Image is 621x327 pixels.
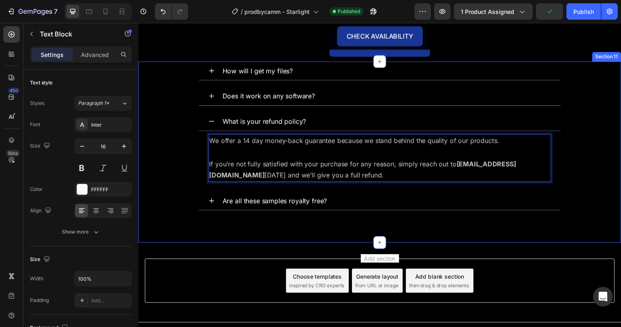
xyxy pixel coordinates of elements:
div: Align [30,205,53,216]
iframe: Design area [138,23,621,327]
span: Add section [227,236,266,245]
div: Undo/Redo [155,3,188,20]
button: Show more [30,225,132,239]
div: FFFFFF [91,186,130,193]
div: Publish [573,7,594,16]
span: Paragraph 1* [78,100,109,107]
span: / [241,7,243,16]
button: 7 [3,3,61,20]
div: Text style [30,79,53,86]
p: Advanced [81,50,109,59]
div: Size [30,254,52,265]
p: 7 [54,7,57,16]
div: Add... [91,297,130,304]
input: Auto [75,271,131,286]
div: Section 11 [465,31,491,38]
p: Settings [41,50,64,59]
div: Size [30,141,52,152]
span: 1 product assigned [461,7,514,16]
span: prodbycamm - Starlight [244,7,310,16]
button: Publish [566,3,601,20]
div: Padding [30,297,49,304]
span: Published [338,8,360,15]
div: Color [30,186,43,193]
button: Paragraph 1* [74,96,132,111]
button: 1 product assigned [454,3,533,20]
div: 450 [8,87,20,94]
div: Beta [6,150,20,157]
div: Styles [30,100,44,107]
p: Text Block [40,29,110,39]
div: Show more [62,228,100,236]
div: Font [30,121,40,128]
div: Open Intercom Messenger [593,287,613,307]
div: Width [30,275,44,282]
div: Inter [91,121,130,129]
